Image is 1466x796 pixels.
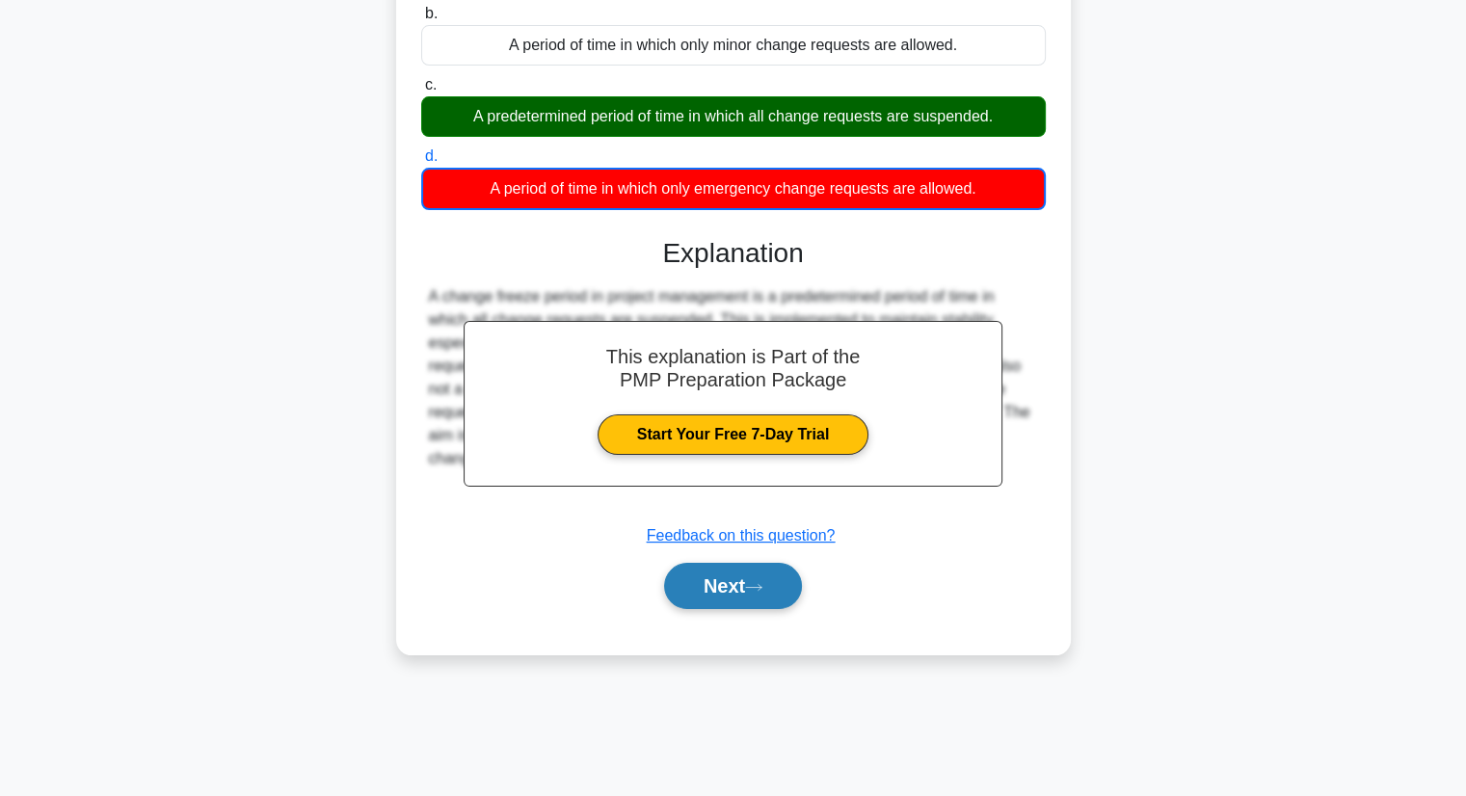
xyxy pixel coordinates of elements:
[421,96,1046,137] div: A predetermined period of time in which all change requests are suspended.
[425,147,438,164] span: d.
[598,414,868,455] a: Start Your Free 7-Day Trial
[421,25,1046,66] div: A period of time in which only minor change requests are allowed.
[425,76,437,93] span: c.
[433,237,1034,270] h3: Explanation
[425,5,438,21] span: b.
[647,527,836,544] a: Feedback on this question?
[664,563,802,609] button: Next
[429,285,1038,470] div: A change freeze period in project management is a predetermined period of time in which all chang...
[421,168,1046,210] div: A period of time in which only emergency change requests are allowed.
